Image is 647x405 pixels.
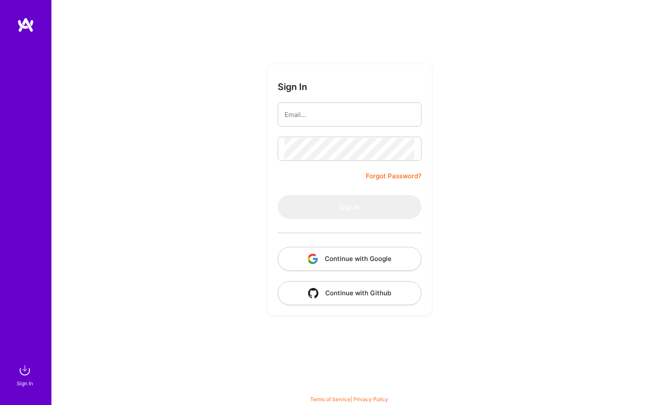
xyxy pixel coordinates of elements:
a: sign inSign In [18,362,33,388]
img: icon [308,254,318,264]
h3: Sign In [278,81,307,92]
a: Terms of Service [310,396,350,402]
button: Continue with Github [278,281,421,305]
div: © 2025 ATeams Inc., All rights reserved. [51,379,647,401]
div: Sign In [17,379,33,388]
a: Forgot Password? [366,171,421,181]
button: Sign In [278,195,421,219]
input: Email... [285,104,415,126]
img: logo [17,17,34,33]
img: icon [308,288,318,298]
a: Privacy Policy [353,396,388,402]
span: | [310,396,388,402]
button: Continue with Google [278,247,421,271]
img: sign in [16,362,33,379]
